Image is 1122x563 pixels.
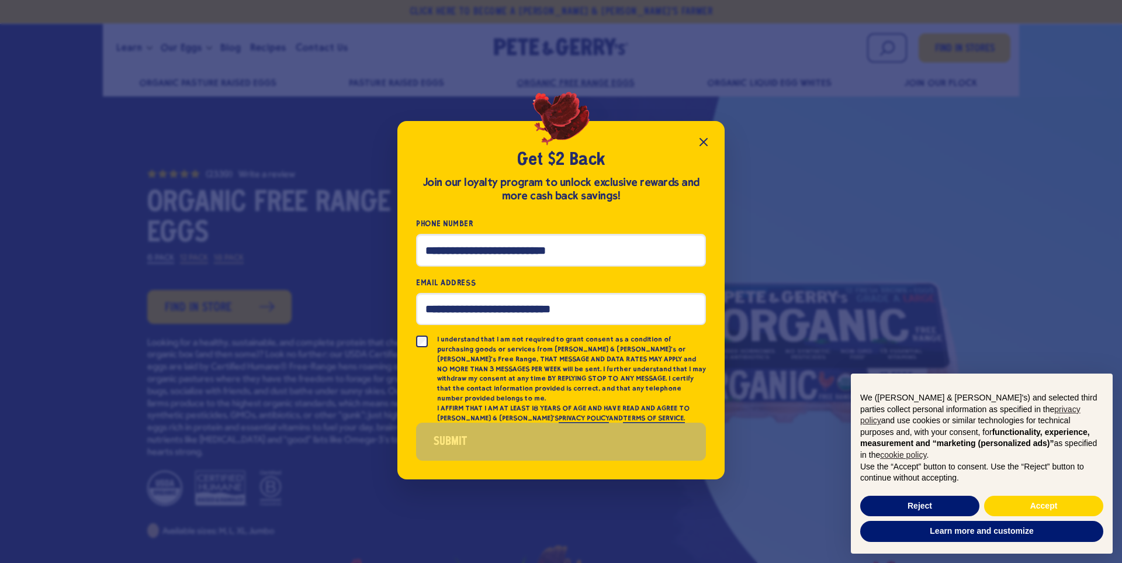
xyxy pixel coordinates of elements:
button: Accept [984,496,1103,517]
button: Reject [860,496,979,517]
h2: Get $2 Back [416,149,706,171]
p: I AFFIRM THAT I AM AT LEAST 18 YEARS OF AGE AND HAVE READ AND AGREE TO [PERSON_NAME] & [PERSON_NA... [437,403,706,423]
input: I understand that I am not required to grant consent as a condition of purchasing goods or servic... [416,336,428,347]
button: Learn more and customize [860,521,1103,542]
p: Use the “Accept” button to consent. Use the “Reject” button to continue without accepting. [860,461,1103,484]
p: I understand that I am not required to grant consent as a condition of purchasing goods or servic... [437,334,706,403]
div: Join our loyalty program to unlock exclusive rewards and more cash back savings! [416,176,706,203]
button: Close popup [692,130,715,154]
button: Submit [416,423,706,461]
a: PRIVACY POLICY [559,414,609,423]
a: cookie policy [880,450,926,460]
div: Notice [841,364,1122,563]
label: Phone Number [416,217,706,230]
a: TERMS OF SERVICE. [623,414,684,423]
label: Email Address [416,276,706,289]
p: We ([PERSON_NAME] & [PERSON_NAME]'s) and selected third parties collect personal information as s... [860,392,1103,461]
